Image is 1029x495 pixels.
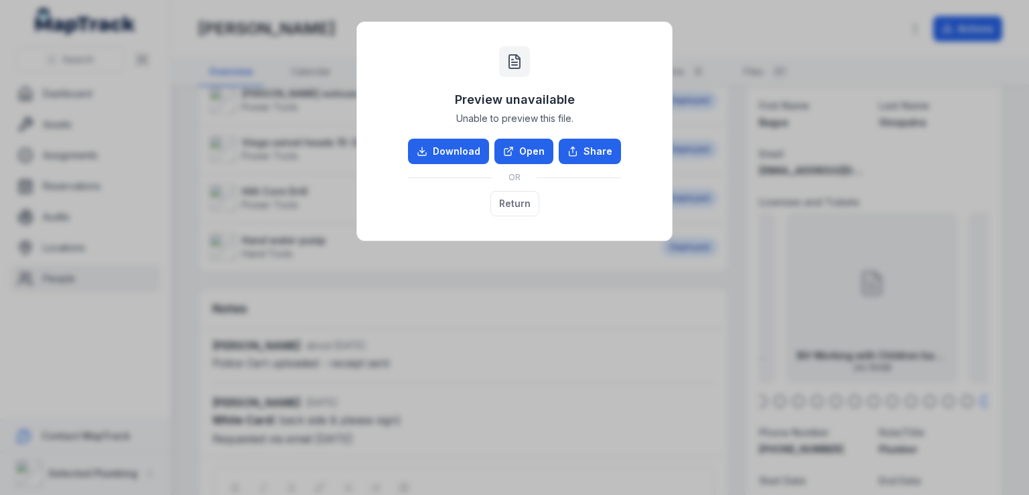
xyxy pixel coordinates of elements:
a: Open [494,139,553,164]
h3: Preview unavailable [455,90,575,109]
button: Share [559,139,621,164]
button: Return [490,191,539,216]
span: Unable to preview this file. [456,112,573,125]
div: OR [408,164,621,191]
a: Download [408,139,489,164]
